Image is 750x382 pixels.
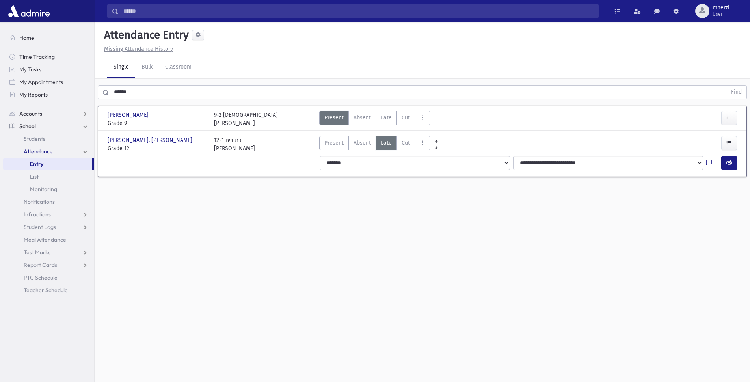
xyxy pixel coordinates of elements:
[19,66,41,73] span: My Tasks
[3,183,94,196] a: Monitoring
[101,28,189,42] h5: Attendance Entry
[3,76,94,88] a: My Appointments
[24,249,50,256] span: Test Marks
[726,86,746,99] button: Find
[214,111,278,127] div: 9-2 [DEMOGRAPHIC_DATA] [PERSON_NAME]
[3,208,94,221] a: Infractions
[24,261,57,268] span: Report Cards
[104,46,173,52] u: Missing Attendance History
[135,56,159,78] a: Bulk
[30,173,39,180] span: List
[24,236,66,243] span: Meal Attendance
[324,114,344,122] span: Present
[108,111,150,119] span: [PERSON_NAME]
[19,34,34,41] span: Home
[3,233,94,246] a: Meal Attendance
[24,198,55,205] span: Notifications
[30,160,43,168] span: Entry
[24,224,56,231] span: Student Logs
[381,139,392,147] span: Late
[108,136,194,144] span: [PERSON_NAME], [PERSON_NAME]
[3,221,94,233] a: Student Logs
[24,135,45,142] span: Students
[19,91,48,98] span: My Reports
[319,111,430,127] div: AttTypes
[3,120,94,132] a: School
[713,11,730,17] span: User
[3,132,94,145] a: Students
[24,148,53,155] span: Attendance
[108,144,206,153] span: Grade 12
[19,53,55,60] span: Time Tracking
[24,211,51,218] span: Infractions
[3,158,92,170] a: Entry
[3,271,94,284] a: PTC Schedule
[3,145,94,158] a: Attendance
[402,139,410,147] span: Cut
[30,186,57,193] span: Monitoring
[19,78,63,86] span: My Appointments
[713,5,730,11] span: mherzl
[3,50,94,63] a: Time Tracking
[119,4,598,18] input: Search
[19,123,36,130] span: School
[3,170,94,183] a: List
[324,139,344,147] span: Present
[3,32,94,44] a: Home
[3,107,94,120] a: Accounts
[107,56,135,78] a: Single
[354,114,371,122] span: Absent
[3,63,94,76] a: My Tasks
[24,274,58,281] span: PTC Schedule
[319,136,430,153] div: AttTypes
[108,119,206,127] span: Grade 9
[101,46,173,52] a: Missing Attendance History
[354,139,371,147] span: Absent
[3,259,94,271] a: Report Cards
[381,114,392,122] span: Late
[3,246,94,259] a: Test Marks
[24,287,68,294] span: Teacher Schedule
[3,284,94,296] a: Teacher Schedule
[402,114,410,122] span: Cut
[214,136,255,153] div: 12-1 כתובים [PERSON_NAME]
[3,196,94,208] a: Notifications
[19,110,42,117] span: Accounts
[6,3,52,19] img: AdmirePro
[3,88,94,101] a: My Reports
[159,56,198,78] a: Classroom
